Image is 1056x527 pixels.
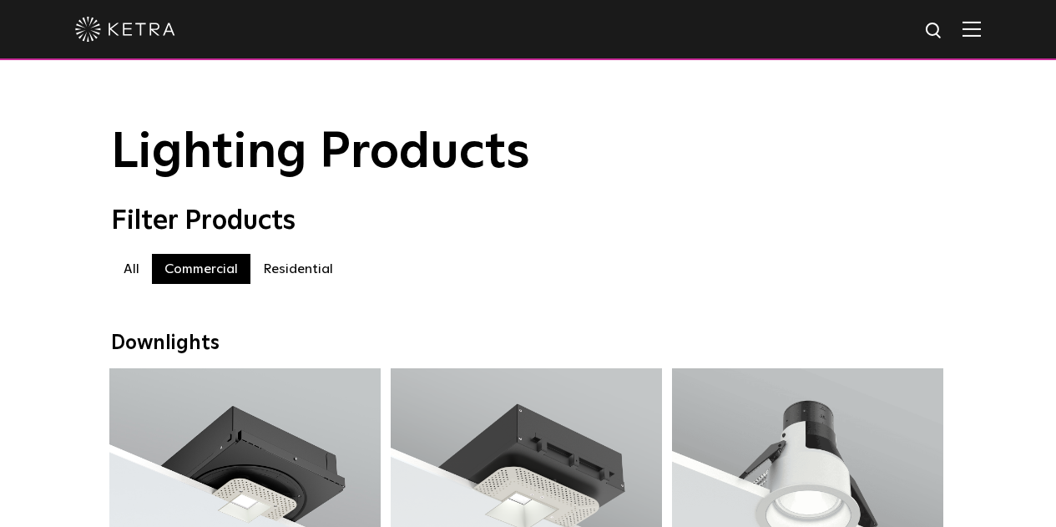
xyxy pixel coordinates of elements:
img: search icon [924,21,945,42]
div: Downlights [111,332,946,356]
label: Commercial [152,254,250,284]
span: Lighting Products [111,128,530,178]
label: All [111,254,152,284]
div: Filter Products [111,205,946,237]
label: Residential [250,254,346,284]
img: ketra-logo-2019-white [75,17,175,42]
img: Hamburger%20Nav.svg [963,21,981,37]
